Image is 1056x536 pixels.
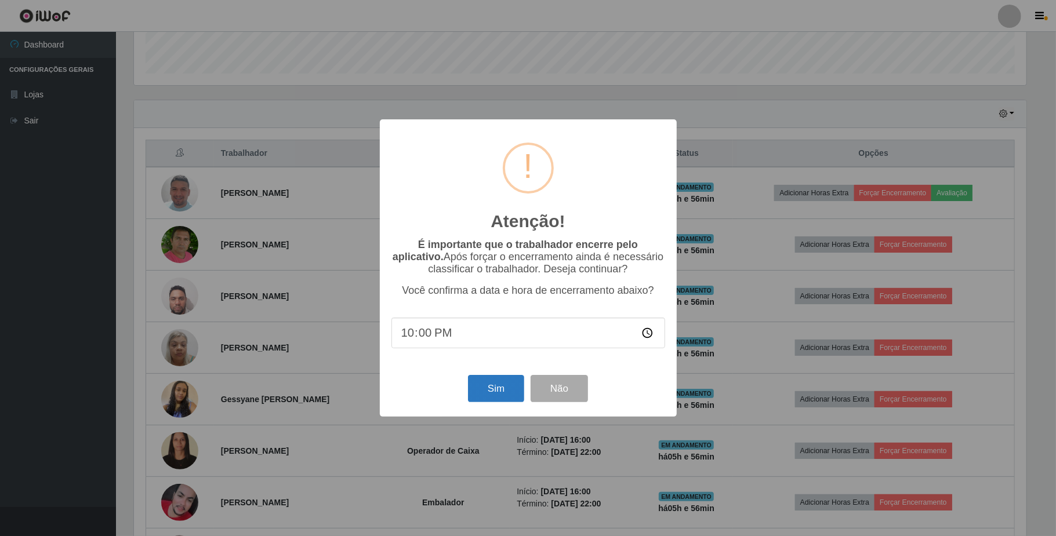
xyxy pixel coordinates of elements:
p: Você confirma a data e hora de encerramento abaixo? [391,285,665,297]
h2: Atenção! [491,211,565,232]
p: Após forçar o encerramento ainda é necessário classificar o trabalhador. Deseja continuar? [391,239,665,275]
b: É importante que o trabalhador encerre pelo aplicativo. [393,239,638,262]
button: Não [531,375,588,402]
button: Sim [468,375,524,402]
